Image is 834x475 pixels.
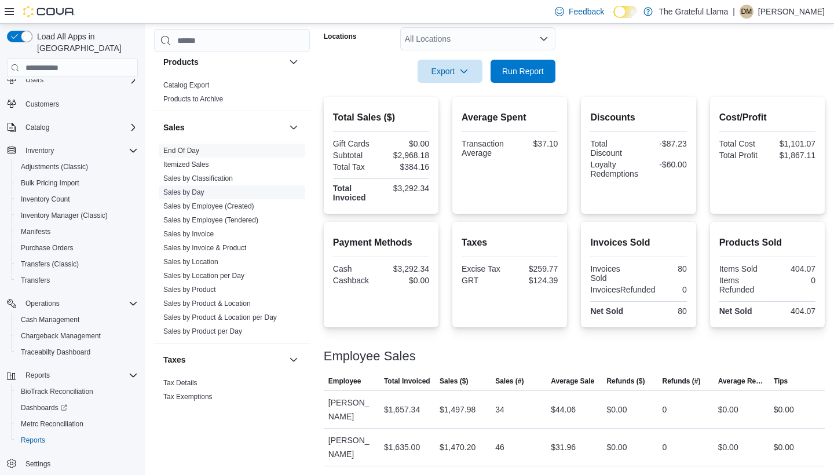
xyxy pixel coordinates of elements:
a: Sales by Employee (Tendered) [163,216,258,224]
a: Sales by Employee (Created) [163,202,254,210]
span: Employee [328,377,361,386]
span: Refunds ($) [606,377,645,386]
a: Transfers (Classic) [16,257,83,271]
a: Sales by Product & Location per Day [163,313,277,321]
button: Reports [21,368,54,382]
button: Inventory [21,144,58,158]
div: $3,292.34 [383,184,429,193]
span: Inventory Count [16,192,138,206]
h2: Average Spent [462,111,558,125]
h2: Cost/Profit [719,111,815,125]
span: Catalog [25,123,49,132]
div: Total Tax [333,162,379,171]
div: [PERSON_NAME] [324,391,379,428]
button: Sales [163,122,284,133]
span: Total Invoiced [384,377,430,386]
span: Dashboards [16,401,138,415]
div: $124.39 [512,276,558,285]
span: Inventory Manager (Classic) [16,209,138,222]
label: Locations [324,32,357,41]
span: Inventory [21,144,138,158]
div: GRT [462,276,507,285]
span: Refunds (#) [663,377,701,386]
span: Sales ($) [440,377,468,386]
button: Inventory Count [12,191,142,207]
div: Deziray Morales [740,5,753,19]
span: Transfers [16,273,138,287]
span: Customers [25,100,59,109]
div: $1,497.98 [440,403,475,416]
span: Chargeback Management [16,329,138,343]
button: Taxes [163,354,284,366]
div: Cashback [333,276,379,285]
p: [PERSON_NAME] [758,5,825,19]
h2: Invoices Sold [590,236,686,250]
div: $259.77 [512,264,558,273]
div: 80 [641,264,687,273]
h3: Taxes [163,354,186,366]
div: 404.07 [770,306,815,316]
div: $0.00 [718,403,738,416]
button: Adjustments (Classic) [12,159,142,175]
div: $384.16 [383,162,429,171]
button: Catalog [21,120,54,134]
button: Transfers [12,272,142,288]
strong: Net Sold [719,306,752,316]
span: Inventory Count [21,195,70,204]
div: Gift Cards [333,139,379,148]
a: BioTrack Reconciliation [16,385,98,399]
button: Transfers (Classic) [12,256,142,272]
p: | [733,5,735,19]
button: Manifests [12,224,142,240]
a: Purchase Orders [16,241,78,255]
div: 0 [663,403,667,416]
div: $1,101.07 [770,139,815,148]
span: Reports [16,433,138,447]
span: Metrc Reconciliation [21,419,83,429]
span: Bulk Pricing Import [16,176,138,190]
div: Items Sold [719,264,765,273]
span: Feedback [569,6,604,17]
span: Traceabilty Dashboard [16,345,138,359]
a: Sales by Invoice [163,230,214,238]
div: -$60.00 [643,160,687,169]
a: Traceabilty Dashboard [16,345,95,359]
div: $44.06 [551,403,576,416]
div: Excise Tax [462,264,507,273]
input: Dark Mode [613,6,638,18]
span: Chargeback Management [21,331,101,341]
a: Dashboards [16,401,72,415]
h3: Products [163,56,199,68]
span: Purchase Orders [16,241,138,255]
span: Dark Mode [613,18,614,19]
div: 0 [663,440,667,454]
button: Purchase Orders [12,240,142,256]
strong: Net Sold [590,306,623,316]
span: Reports [21,436,45,445]
h2: Payment Methods [333,236,429,250]
h2: Products Sold [719,236,815,250]
span: Traceabilty Dashboard [21,348,90,357]
button: Products [163,56,284,68]
div: [PERSON_NAME] [324,429,379,466]
div: $0.00 [383,139,429,148]
a: Itemized Sales [163,160,209,169]
div: Total Discount [590,139,636,158]
button: Settings [2,455,142,472]
span: Cash Management [21,315,79,324]
div: $0.00 [774,403,794,416]
button: Operations [2,295,142,312]
div: Sales [154,144,310,343]
button: Taxes [287,353,301,367]
span: Transfers (Classic) [21,260,79,269]
div: 0 [770,276,815,285]
button: Bulk Pricing Import [12,175,142,191]
span: BioTrack Reconciliation [16,385,138,399]
button: Users [21,73,48,87]
a: Cash Management [16,313,84,327]
span: Sales (#) [495,377,524,386]
button: Customers [2,95,142,112]
button: Users [2,72,142,88]
div: Items Refunded [719,276,765,294]
img: Cova [23,6,75,17]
